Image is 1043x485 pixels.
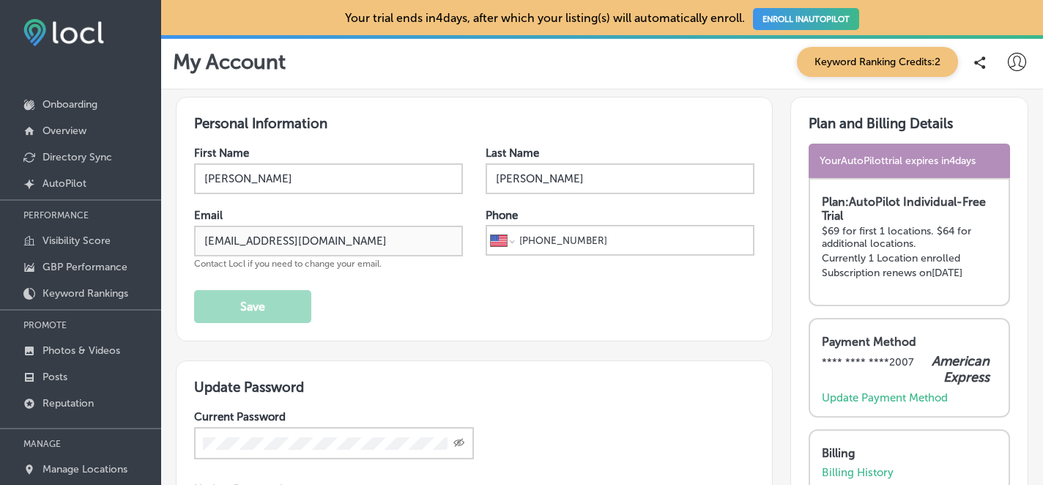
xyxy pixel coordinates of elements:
[822,466,894,479] a: Billing History
[42,463,127,475] p: Manage Locations
[486,163,754,194] input: Enter Last Name
[453,437,465,450] span: Toggle password visibility
[822,267,997,279] p: Subscription renews on [DATE]
[42,371,67,383] p: Posts
[345,11,859,25] p: Your trial ends in 4 days, after which your listing(s) will automatically enroll.
[194,115,754,132] h3: Personal Information
[822,446,990,460] p: Billing
[194,209,223,222] label: Email
[822,195,986,223] strong: Plan: AutoPilot Individual - Free Trial
[194,379,754,396] h3: Update Password
[42,98,97,111] p: Onboarding
[822,225,997,250] p: $69 for first 1 locations. $64 for additional locations.
[42,234,111,247] p: Visibility Score
[486,147,539,160] label: Last Name
[42,344,120,357] p: Photos & Videos
[822,391,948,404] a: Update Payment Method
[822,335,990,349] p: Payment Method
[42,261,127,273] p: GBP Performance
[753,8,859,30] a: ENROLL INAUTOPILOT
[809,115,1010,132] h3: Plan and Billing Details
[194,410,286,423] label: Current Password
[194,259,382,269] span: Contact Locl if you need to change your email.
[194,163,463,194] input: Enter First Name
[173,50,286,74] p: My Account
[42,125,86,137] p: Overview
[42,287,128,300] p: Keyword Rankings
[42,177,86,190] p: AutoPilot
[42,397,94,410] p: Reputation
[822,252,997,264] p: Currently 1 Location enrolled
[194,290,311,323] button: Save
[797,47,958,77] span: Keyword Ranking Credits: 2
[194,226,463,256] input: Enter Email
[486,209,518,222] label: Phone
[809,144,1010,178] div: Your AutoPilot trial expires in 4 days
[518,226,749,254] input: Phone number
[913,353,990,385] p: American Express
[42,151,112,163] p: Directory Sync
[23,19,104,46] img: fda3e92497d09a02dc62c9cd864e3231.png
[194,147,249,160] label: First Name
